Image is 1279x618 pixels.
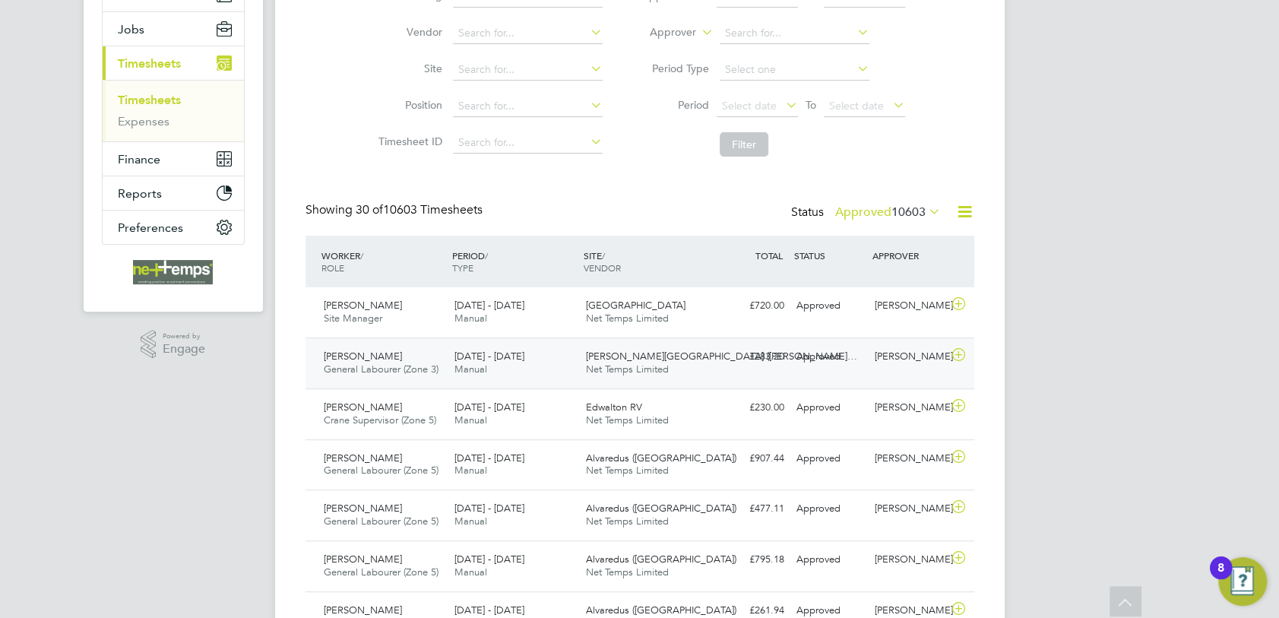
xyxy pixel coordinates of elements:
[374,62,442,75] label: Site
[869,395,948,420] div: [PERSON_NAME]
[790,344,869,369] div: Approved
[602,249,605,261] span: /
[790,547,869,572] div: Approved
[454,350,524,363] span: [DATE] - [DATE]
[454,502,524,515] span: [DATE] - [DATE]
[586,553,736,566] span: Alvaredus ([GEOGRAPHIC_DATA])
[453,59,603,81] input: Search for...
[790,395,869,420] div: Approved
[118,186,162,201] span: Reports
[869,242,948,269] div: APPROVER
[711,547,790,572] div: £795.18
[628,25,696,40] label: Approver
[374,98,442,112] label: Position
[118,56,181,71] span: Timesheets
[454,604,524,616] span: [DATE] - [DATE]
[711,446,790,471] div: £907.44
[318,242,449,281] div: WORKER
[356,202,383,217] span: 30 of
[584,261,621,274] span: VENDOR
[118,152,160,166] span: Finance
[720,23,869,44] input: Search for...
[453,96,603,117] input: Search for...
[586,350,857,363] span: [PERSON_NAME][GEOGRAPHIC_DATA] ([PERSON_NAME]…
[454,553,524,566] span: [DATE] - [DATE]
[103,46,244,80] button: Timesheets
[790,293,869,319] div: Approved
[324,401,402,414] span: [PERSON_NAME]
[324,350,402,363] span: [PERSON_NAME]
[103,142,244,176] button: Finance
[1217,568,1224,588] div: 8
[586,452,736,464] span: Alvaredus ([GEOGRAPHIC_DATA])
[835,204,941,220] label: Approved
[720,132,768,157] button: Filter
[133,260,214,284] img: net-temps-logo-retina.png
[324,312,382,325] span: Site Manager
[586,502,736,515] span: Alvaredus ([GEOGRAPHIC_DATA])
[711,395,790,420] div: £230.00
[485,249,488,261] span: /
[711,496,790,521] div: £477.11
[454,452,524,464] span: [DATE] - [DATE]
[103,12,244,46] button: Jobs
[869,293,948,319] div: [PERSON_NAME]
[118,114,169,128] a: Expenses
[163,343,205,356] span: Engage
[321,261,344,274] span: ROLE
[452,261,473,274] span: TYPE
[103,80,244,141] div: Timesheets
[711,293,790,319] div: £720.00
[102,260,245,284] a: Go to home page
[118,22,144,36] span: Jobs
[755,249,783,261] span: TOTAL
[103,176,244,210] button: Reports
[141,330,205,359] a: Powered byEngage
[454,363,487,376] span: Manual
[103,211,244,244] button: Preferences
[586,566,669,578] span: Net Temps Limited
[118,93,181,107] a: Timesheets
[580,242,711,281] div: SITE
[720,59,869,81] input: Select one
[586,464,669,477] span: Net Temps Limited
[586,363,669,376] span: Net Temps Limited
[324,553,402,566] span: [PERSON_NAME]
[641,98,709,112] label: Period
[454,312,487,325] span: Manual
[869,344,948,369] div: [PERSON_NAME]
[324,299,402,312] span: [PERSON_NAME]
[586,515,669,528] span: Net Temps Limited
[790,446,869,471] div: Approved
[711,344,790,369] div: £283.20
[891,204,926,220] span: 10603
[829,99,884,113] span: Select date
[869,496,948,521] div: [PERSON_NAME]
[722,99,777,113] span: Select date
[374,25,442,39] label: Vendor
[454,566,487,578] span: Manual
[324,363,438,376] span: General Labourer (Zone 3)
[454,515,487,528] span: Manual
[791,202,944,223] div: Status
[869,547,948,572] div: [PERSON_NAME]
[324,604,402,616] span: [PERSON_NAME]
[586,312,669,325] span: Net Temps Limited
[324,414,436,426] span: Crane Supervisor (Zone 5)
[448,242,580,281] div: PERIOD
[324,502,402,515] span: [PERSON_NAME]
[374,135,442,148] label: Timesheet ID
[360,249,363,261] span: /
[1218,557,1267,606] button: Open Resource Center, 8 new notifications
[454,414,487,426] span: Manual
[641,62,709,75] label: Period Type
[790,496,869,521] div: Approved
[790,242,869,269] div: STATUS
[454,401,524,414] span: [DATE] - [DATE]
[356,202,483,217] span: 10603 Timesheets
[586,604,736,616] span: Alvaredus ([GEOGRAPHIC_DATA])
[453,23,603,44] input: Search for...
[454,299,524,312] span: [DATE] - [DATE]
[801,95,821,115] span: To
[306,202,486,218] div: Showing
